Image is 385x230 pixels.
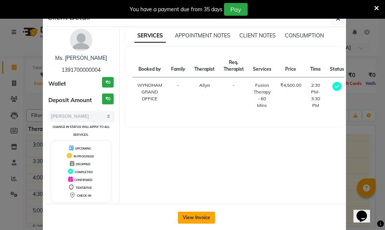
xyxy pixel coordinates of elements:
[167,55,190,77] th: Family
[219,77,248,114] td: -
[133,55,167,77] th: Booked by
[178,212,215,224] button: View Invoice
[175,32,230,39] span: APPOINTMENT NOTES
[77,194,91,197] span: CHECK-IN
[48,80,66,88] span: Wallet
[75,147,91,150] span: UPCOMING
[239,32,276,39] span: CLIENT NOTES
[248,55,276,77] th: Services
[280,82,301,89] div: ₹4,500.00
[306,55,325,77] th: Time
[48,96,92,105] span: Deposit Amount
[55,55,107,61] a: Ms. [PERSON_NAME]
[53,125,110,137] small: Change in status will apply to all services.
[74,178,92,182] span: CONFIRMED
[102,93,114,104] h3: ₹0
[285,32,324,39] span: CONSUMPTION
[76,186,92,190] span: TENTATIVE
[190,55,219,77] th: Therapist
[224,3,248,16] button: Pay
[199,82,210,88] span: Aliya
[76,162,90,166] span: DROPPED
[74,154,94,158] span: IN PROGRESS
[325,55,349,77] th: Status
[306,77,325,114] td: 2:30 PM-3:30 PM
[62,67,101,73] span: 1391700000004
[130,6,223,13] div: You have a payment due from 35 days
[253,82,271,109] div: Fusion Therapy - 60 Mins
[102,77,114,88] h3: ₹0
[276,55,306,77] th: Price
[70,29,92,51] img: avatar
[134,29,166,43] span: SERVICES
[219,55,248,77] th: Req. Therapist
[75,170,93,174] span: COMPLETED
[167,77,190,114] td: -
[353,200,377,223] iframe: chat widget
[133,77,167,114] td: WYNDHAM GRAND OFFICE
